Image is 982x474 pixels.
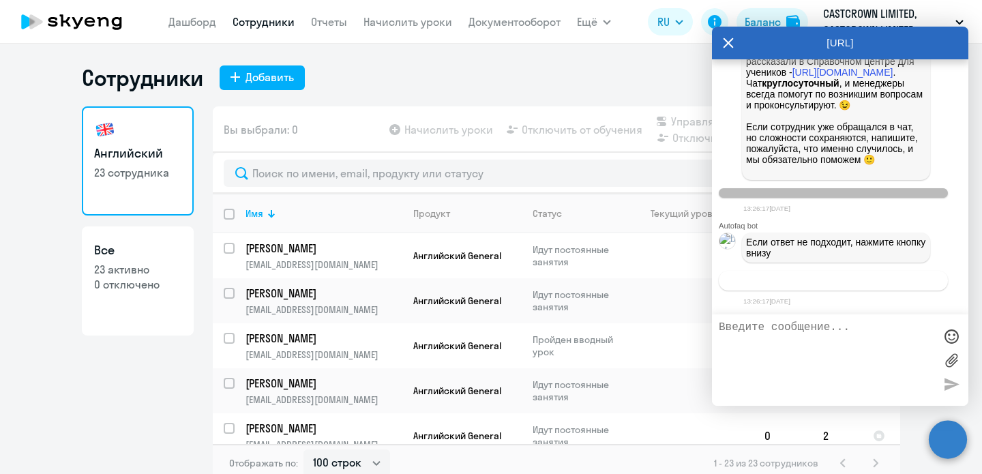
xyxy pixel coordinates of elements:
div: Статус [533,207,562,220]
a: [PERSON_NAME] [245,286,402,301]
img: bot avatar [719,233,736,277]
div: Продукт [413,207,450,220]
h3: Все [94,241,181,259]
a: Отчеты [311,15,347,29]
div: Имя [245,207,263,220]
p: [PERSON_NAME] [245,376,400,391]
a: Начислить уроки [363,15,452,29]
button: Добавить [220,65,305,90]
p: Идут постоянные занятия [533,243,626,268]
p: 0 отключено [94,277,181,292]
span: Если ответ не подходит, нажмите кнопку внизу [746,237,928,258]
div: Добавить [245,69,294,85]
p: 23 сотрудника [94,165,181,180]
span: Английский General [413,295,501,307]
p: Идут постоянные занятия [533,288,626,313]
div: Autofaq bot [719,222,968,230]
td: 2 [812,413,862,458]
div: Текущий уровень [638,207,753,220]
a: [PERSON_NAME] [245,376,402,391]
span: Английский General [413,340,501,352]
span: Отображать по: [229,457,298,469]
a: Сотрудники [233,15,295,29]
div: Текущий уровень [651,207,728,220]
p: 23 активно [94,262,181,277]
span: 1 - 23 из 23 сотрудников [714,457,818,469]
div: Имя [245,207,402,220]
span: Английский General [413,385,501,397]
time: 13:26:17[DATE] [743,205,790,212]
p: [PERSON_NAME] [245,286,400,301]
a: Все23 активно0 отключено [82,226,194,336]
td: 0 [754,413,812,458]
div: Статус [533,207,626,220]
p: [PERSON_NAME] [245,331,400,346]
p: [EMAIL_ADDRESS][DOMAIN_NAME] [245,303,402,316]
span: Вы выбрали: 0 [224,121,298,138]
time: 13:26:17[DATE] [743,297,790,305]
p: [EMAIL_ADDRESS][DOMAIN_NAME] [245,258,402,271]
p: [EMAIL_ADDRESS][DOMAIN_NAME] [245,349,402,361]
h1: Сотрудники [82,64,203,91]
button: Ещё [577,8,611,35]
span: Связаться с менеджером [781,276,885,286]
strong: круглосуточный [762,78,839,89]
p: Пройден вводный урок [533,334,626,358]
a: [PERSON_NAME] [245,241,402,256]
button: Связаться с менеджером [719,271,948,291]
span: RU [657,14,670,30]
button: RU [648,8,693,35]
img: balance [786,15,800,29]
a: [URL][DOMAIN_NAME] [792,67,893,78]
h3: Английский [94,145,181,162]
p: CASTCROWN LIMITED, CASTCROWN LIMITED [823,5,950,38]
p: [PERSON_NAME] [245,421,400,436]
a: Документооборот [468,15,561,29]
p: [EMAIL_ADDRESS][DOMAIN_NAME] [245,394,402,406]
p: [EMAIL_ADDRESS][DOMAIN_NAME] [245,439,402,451]
p: [PERSON_NAME] [245,241,400,256]
div: Продукт [413,207,521,220]
span: Английский General [413,250,501,262]
button: Балансbalance [736,8,808,35]
p: Идут постоянные занятия [533,379,626,403]
span: Ещё [577,14,597,30]
p: Идут постоянные занятия [533,424,626,448]
a: [PERSON_NAME] [245,421,402,436]
input: Поиск по имени, email, продукту или статусу [224,160,889,187]
img: english [94,119,116,140]
a: [PERSON_NAME] [245,331,402,346]
div: Баланс [745,14,781,30]
span: Английский General [413,430,501,442]
label: Лимит 10 файлов [941,350,962,370]
button: CASTCROWN LIMITED, CASTCROWN LIMITED [816,5,970,38]
a: Английский23 сотрудника [82,106,194,216]
a: Дашборд [168,15,216,29]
